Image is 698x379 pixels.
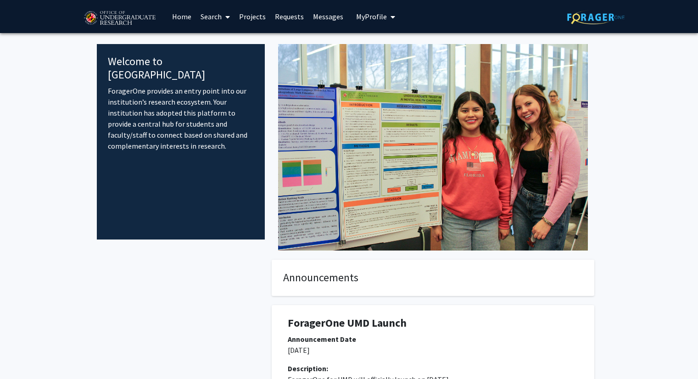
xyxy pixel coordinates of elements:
[288,345,578,356] p: [DATE]
[108,55,254,82] h4: Welcome to [GEOGRAPHIC_DATA]
[356,12,387,21] span: My Profile
[308,0,348,33] a: Messages
[235,0,270,33] a: Projects
[81,7,158,30] img: University of Maryland Logo
[270,0,308,33] a: Requests
[108,85,254,151] p: ForagerOne provides an entry point into our institution’s research ecosystem. Your institution ha...
[288,363,578,374] div: Description:
[567,10,625,24] img: ForagerOne Logo
[278,44,588,251] img: Cover Image
[283,271,583,284] h4: Announcements
[7,338,39,372] iframe: Chat
[196,0,235,33] a: Search
[168,0,196,33] a: Home
[288,317,578,330] h1: ForagerOne UMD Launch
[288,334,578,345] div: Announcement Date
